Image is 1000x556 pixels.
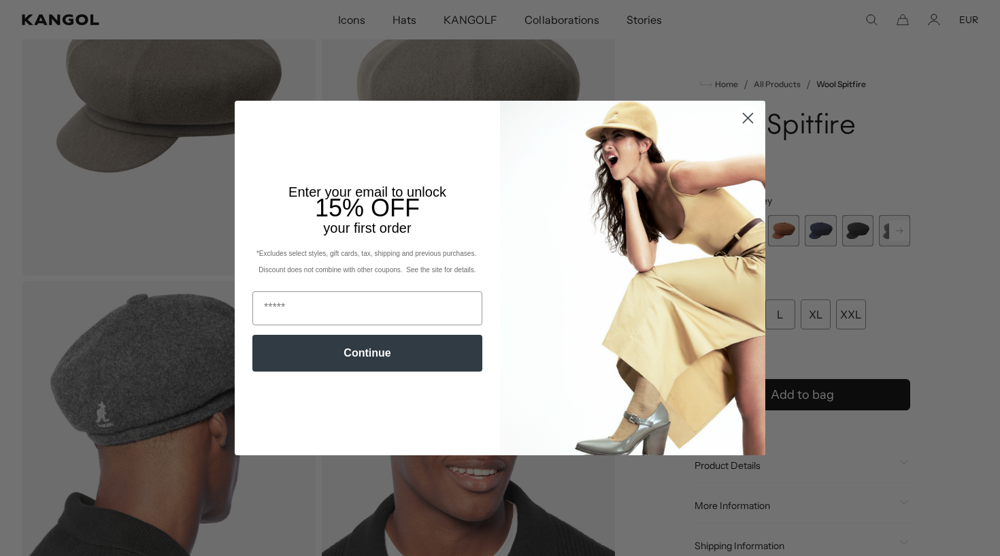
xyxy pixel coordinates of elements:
[256,250,478,274] span: *Excludes select styles, gift cards, tax, shipping and previous purchases. Discount does not comb...
[323,220,411,235] span: your first order
[288,184,446,199] span: Enter your email to unlock
[736,106,760,130] button: Close dialog
[315,194,420,222] span: 15% OFF
[252,291,482,325] input: Email
[252,335,482,372] button: Continue
[500,101,765,455] img: 93be19ad-e773-4382-80b9-c9d740c9197f.jpeg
